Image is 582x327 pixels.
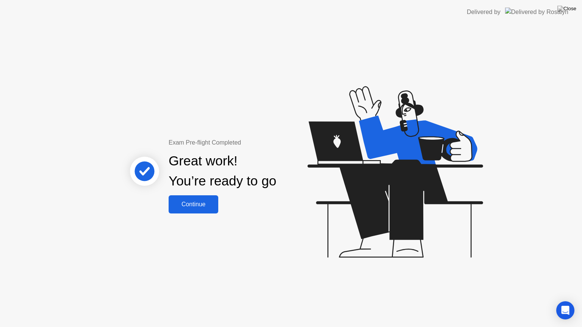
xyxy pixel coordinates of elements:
[169,151,276,191] div: Great work! You’re ready to go
[169,195,218,213] button: Continue
[557,6,576,12] img: Close
[169,138,325,147] div: Exam Pre-flight Completed
[556,301,574,319] div: Open Intercom Messenger
[467,8,501,17] div: Delivered by
[171,201,216,208] div: Continue
[505,8,568,16] img: Delivered by Rosalyn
